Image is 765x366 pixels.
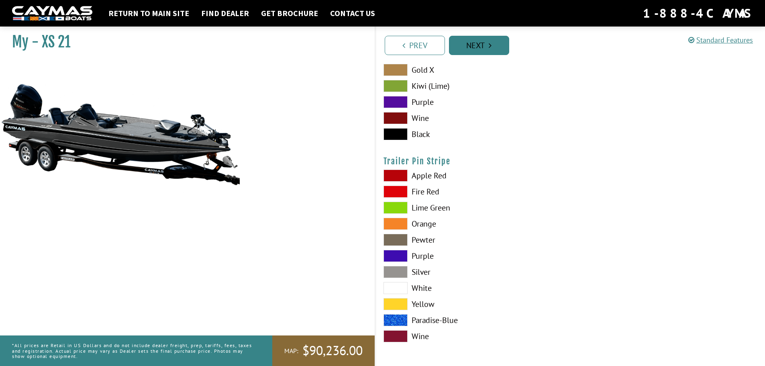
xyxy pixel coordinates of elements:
a: Contact Us [326,8,379,18]
span: MAP: [284,347,298,355]
span: $90,236.00 [302,342,363,359]
label: Black [384,128,562,140]
label: Pewter [384,234,562,246]
label: Purple [384,96,562,108]
label: Paradise-Blue [384,314,562,326]
label: Purple [384,250,562,262]
p: *All prices are Retail in US Dollars and do not include dealer freight, prep, tariffs, fees, taxe... [12,339,254,363]
label: Wine [384,330,562,342]
a: Prev [385,36,445,55]
label: Orange [384,218,562,230]
a: Find Dealer [197,8,253,18]
label: Apple Red [384,170,562,182]
label: Kiwi (Lime) [384,80,562,92]
img: white-logo-c9c8dbefe5ff5ceceb0f0178aa75bf4bb51f6bca0971e226c86eb53dfe498488.png [12,6,92,21]
a: Return to main site [104,8,193,18]
label: Yellow [384,298,562,310]
label: Lime Green [384,202,562,214]
a: MAP:$90,236.00 [272,335,375,366]
div: 1-888-4CAYMAS [643,4,753,22]
label: White [384,282,562,294]
h4: Trailer Pin Stripe [384,156,757,166]
a: Standard Features [688,35,753,45]
label: Wine [384,112,562,124]
h1: My - XS 21 [12,33,355,51]
label: Silver [384,266,562,278]
a: Next [449,36,509,55]
label: Fire Red [384,186,562,198]
label: Gold X [384,64,562,76]
a: Get Brochure [257,8,322,18]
